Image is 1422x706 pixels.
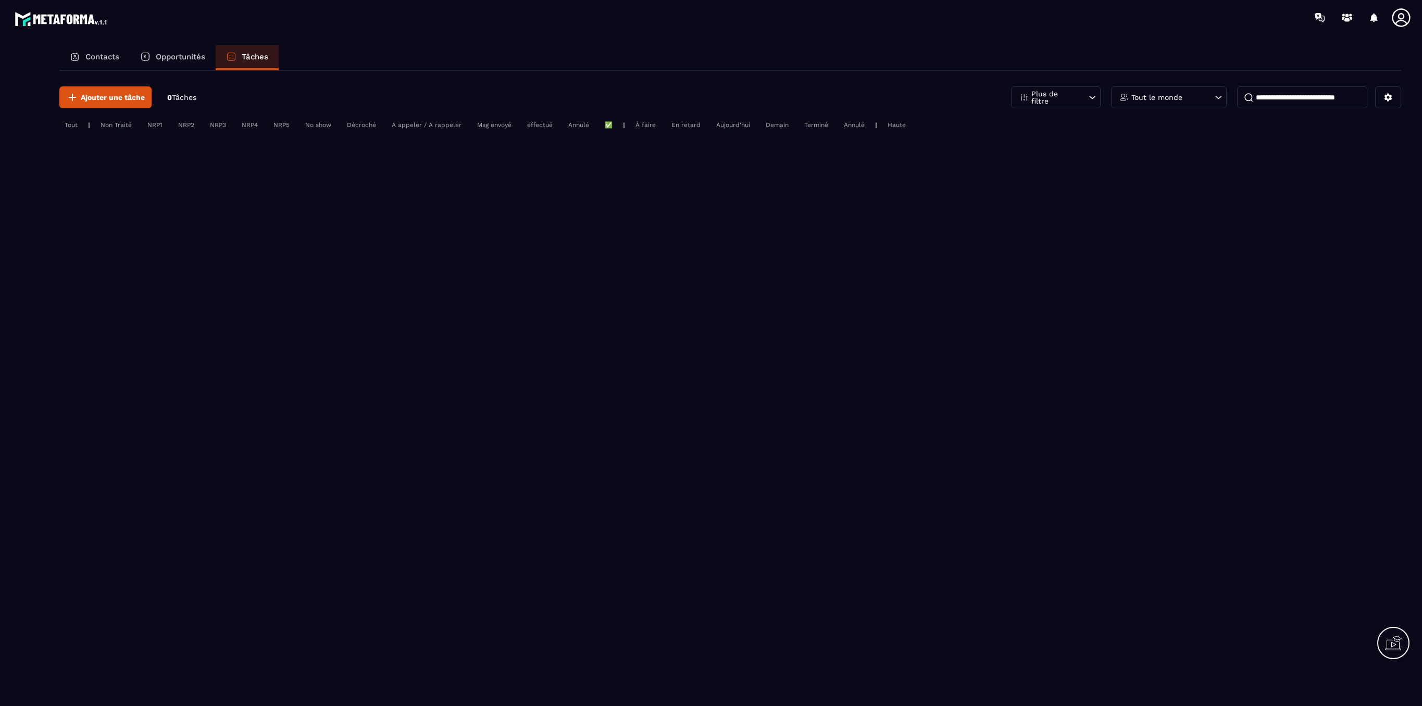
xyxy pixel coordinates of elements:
div: Annulé [563,119,594,131]
div: NRP1 [142,119,168,131]
div: Terminé [799,119,833,131]
div: Tout [59,119,83,131]
p: | [88,121,90,129]
p: Tâches [242,52,268,61]
div: No show [300,119,336,131]
div: Aujourd'hui [711,119,755,131]
span: Ajouter une tâche [81,92,145,103]
a: Tâches [216,45,279,70]
a: Opportunités [130,45,216,70]
div: ✅ [600,119,618,131]
div: effectué [522,119,558,131]
div: Annulé [839,119,870,131]
div: NRP3 [205,119,231,131]
a: Contacts [59,45,130,70]
div: NRP4 [236,119,263,131]
div: Décroché [342,119,381,131]
div: Demain [760,119,794,131]
div: A appeler / A rappeler [386,119,467,131]
div: Haute [882,119,911,131]
p: Opportunités [156,52,205,61]
p: | [623,121,625,129]
p: Tout le monde [1131,94,1182,101]
div: Non Traité [95,119,137,131]
div: NRP5 [268,119,295,131]
p: 0 [167,93,196,103]
p: Contacts [85,52,119,61]
p: Plus de filtre [1031,90,1077,105]
div: À faire [630,119,661,131]
div: NRP2 [173,119,199,131]
span: Tâches [172,93,196,102]
div: En retard [666,119,706,131]
img: logo [15,9,108,28]
div: Msg envoyé [472,119,517,131]
p: | [875,121,877,129]
button: Ajouter une tâche [59,86,152,108]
